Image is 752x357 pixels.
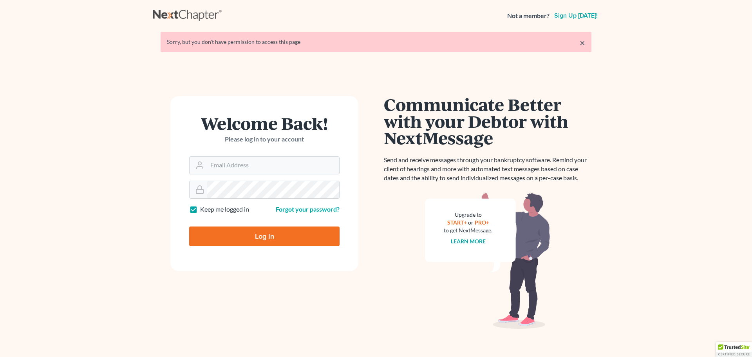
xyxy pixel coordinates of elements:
h1: Communicate Better with your Debtor with NextMessage [384,96,591,146]
h1: Welcome Back! [189,115,340,132]
input: Email Address [207,157,339,174]
div: Upgrade to [444,211,492,219]
div: Sorry, but you don't have permission to access this page [167,38,585,46]
span: or [468,219,474,226]
a: × [580,38,585,47]
a: START+ [447,219,467,226]
input: Log In [189,227,340,246]
a: Forgot your password? [276,205,340,213]
a: PRO+ [475,219,489,226]
div: TrustedSite Certified [716,342,752,357]
strong: Not a member? [507,11,550,20]
img: nextmessage_bg-59042aed3d76b12b5cd301f8e5b87938c9018125f34e5fa2b7a6b67550977c72.svg [425,192,550,329]
p: Send and receive messages through your bankruptcy software. Remind your client of hearings and mo... [384,156,591,183]
a: Sign up [DATE]! [553,13,599,19]
p: Please log in to your account [189,135,340,144]
div: to get NextMessage. [444,227,492,234]
a: Learn more [451,238,486,245]
label: Keep me logged in [200,205,249,214]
